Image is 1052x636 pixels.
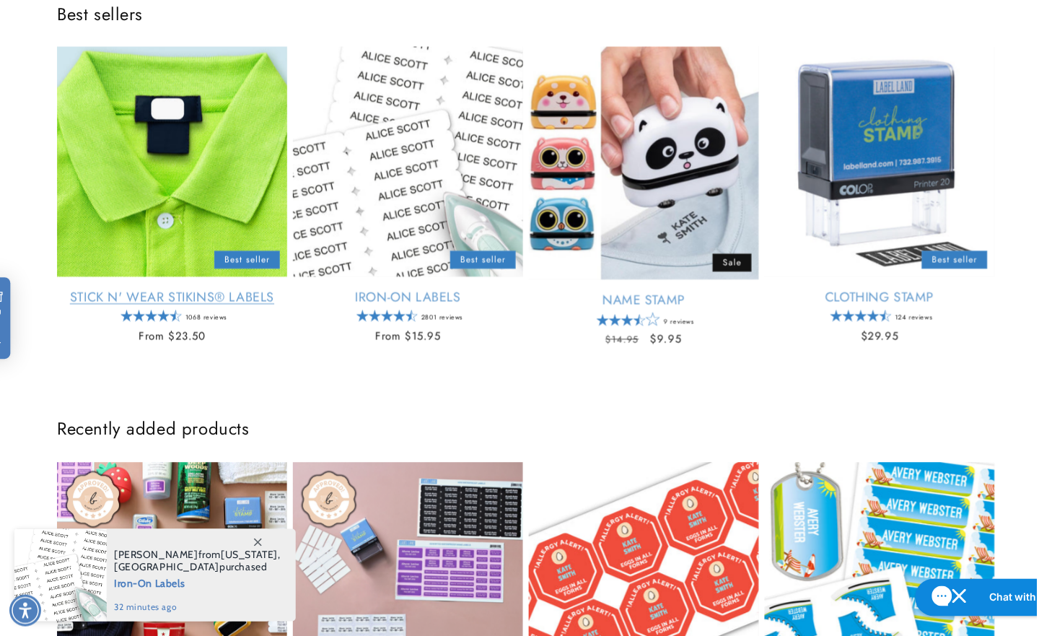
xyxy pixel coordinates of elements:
span: Iron-On Labels [114,573,281,591]
h2: Chat with us [82,17,143,31]
span: [GEOGRAPHIC_DATA] [114,560,219,573]
a: Clothing Stamp [765,289,995,306]
span: [PERSON_NAME] [114,548,198,561]
div: Accessibility Menu [9,595,41,627]
a: Stick N' Wear Stikins® Labels [57,289,287,306]
span: [US_STATE] [221,548,278,561]
a: Iron-On Labels [293,289,523,306]
ul: Slider [57,47,995,360]
a: Name Stamp [529,292,759,309]
span: 32 minutes ago [114,601,281,614]
h2: Recently added products [57,418,995,440]
iframe: Gorgias live chat messenger [908,574,1038,622]
button: Gorgias live chat [7,5,159,43]
span: from , purchased [114,549,281,573]
h2: Best sellers [57,3,995,25]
